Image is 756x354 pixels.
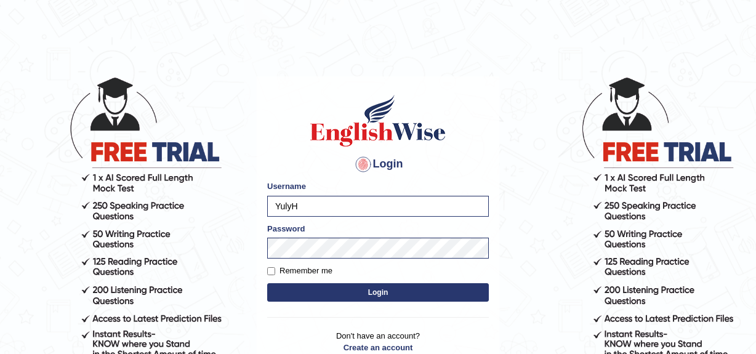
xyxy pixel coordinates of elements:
[308,93,448,148] img: Logo of English Wise sign in for intelligent practice with AI
[267,223,305,235] label: Password
[267,283,489,302] button: Login
[267,267,275,275] input: Remember me
[267,265,332,277] label: Remember me
[267,155,489,174] h4: Login
[267,180,306,192] label: Username
[267,342,489,353] a: Create an account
